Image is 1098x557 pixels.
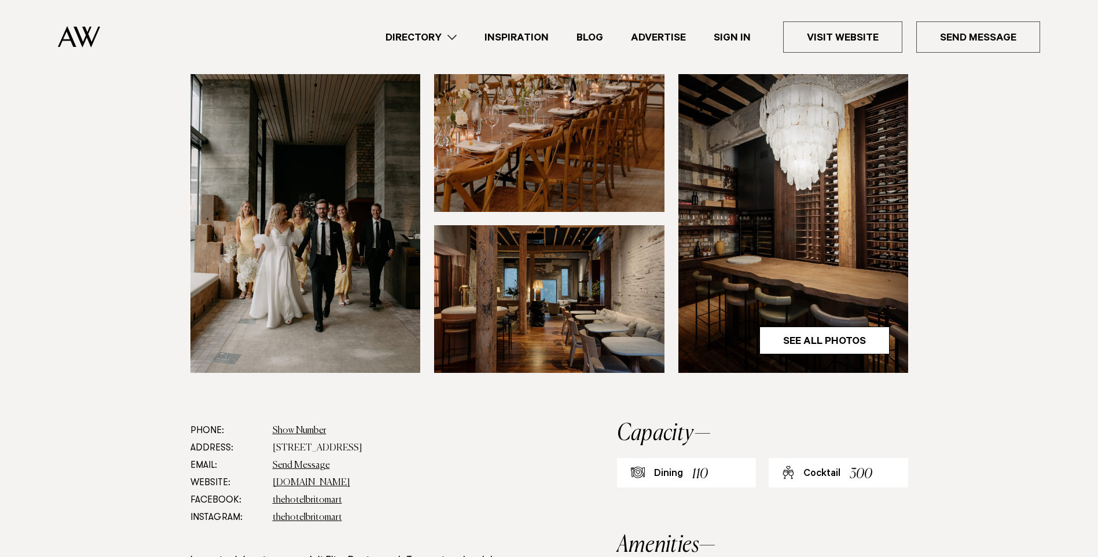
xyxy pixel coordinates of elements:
dt: Address: [190,439,263,457]
dt: Facebook: [190,492,263,509]
dt: Email: [190,457,263,474]
a: Advertise [617,30,700,45]
div: 110 [692,464,708,485]
div: Cocktail [803,467,840,481]
a: [DOMAIN_NAME] [273,478,350,488]
dt: Website: [190,474,263,492]
h2: Capacity [617,422,908,445]
h2: Amenities [617,534,908,557]
a: Visit Website [783,21,902,53]
a: Inspiration [471,30,563,45]
div: 300 [850,464,872,485]
a: Directory [372,30,471,45]
a: thehotelbritomart [273,513,342,522]
img: Auckland Weddings Logo [58,26,100,47]
div: Dining [654,467,683,481]
a: thehotelbritomart [273,496,342,505]
a: Blog [563,30,617,45]
a: Show Number [273,426,326,435]
a: Send Message [916,21,1040,53]
a: Send Message [273,461,330,470]
dt: Phone: [190,422,263,439]
dt: Instagram: [190,509,263,526]
a: See All Photos [759,327,890,354]
dd: [STREET_ADDRESS] [273,439,542,457]
a: Sign In [700,30,765,45]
